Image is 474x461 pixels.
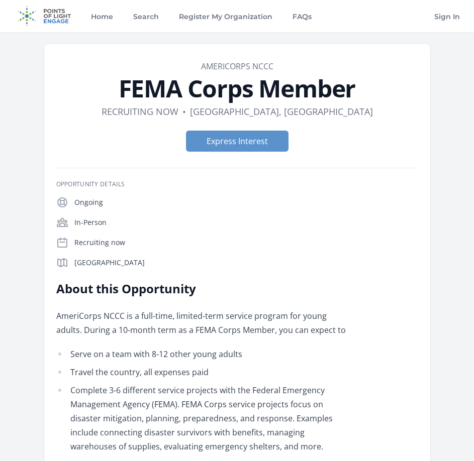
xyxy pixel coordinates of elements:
[56,180,418,188] h3: Opportunity Details
[56,365,350,379] li: Travel the country, all expenses paid
[74,197,418,207] p: Ongoing
[56,347,350,361] li: Serve on a team with 8-12 other young adults
[74,258,418,268] p: [GEOGRAPHIC_DATA]
[102,104,178,119] dd: Recruiting now
[56,76,418,100] h1: FEMA Corps Member
[186,131,289,152] button: Express Interest
[74,217,418,227] p: In-Person
[56,309,350,337] p: AmeriCorps NCCC is a full-time, limited-term service program for young adults. During a 10-month ...
[74,238,418,248] p: Recruiting now
[201,61,273,72] a: AmeriCorps NCCC
[190,104,373,119] dd: [GEOGRAPHIC_DATA], [GEOGRAPHIC_DATA]
[182,104,186,119] div: •
[56,281,350,297] h2: About this Opportunity
[56,383,350,453] li: Complete 3-6 different service projects with the Federal Emergency Management Agency (FEMA). FEMA...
